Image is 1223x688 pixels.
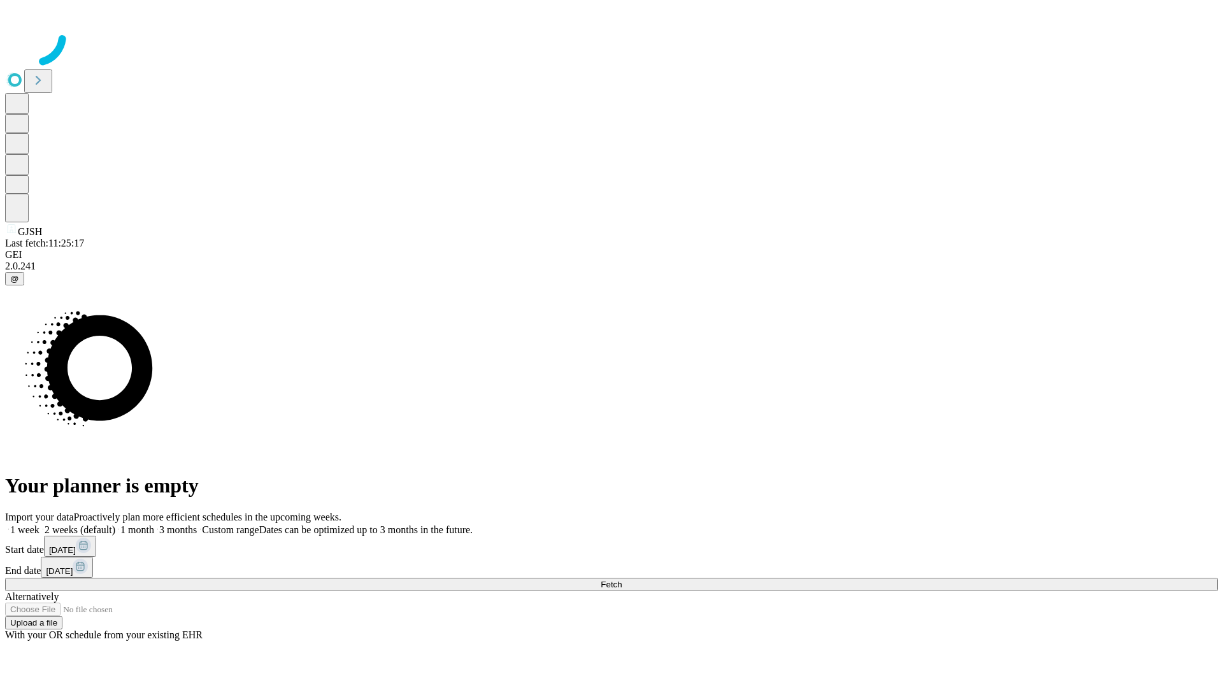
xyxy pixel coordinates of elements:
[5,238,84,248] span: Last fetch: 11:25:17
[74,512,341,522] span: Proactively plan more efficient schedules in the upcoming weeks.
[49,545,76,555] span: [DATE]
[159,524,197,535] span: 3 months
[44,536,96,557] button: [DATE]
[5,557,1218,578] div: End date
[45,524,115,535] span: 2 weeks (default)
[10,274,19,283] span: @
[5,536,1218,557] div: Start date
[46,566,73,576] span: [DATE]
[120,524,154,535] span: 1 month
[601,580,622,589] span: Fetch
[5,629,203,640] span: With your OR schedule from your existing EHR
[5,591,59,602] span: Alternatively
[5,512,74,522] span: Import your data
[41,557,93,578] button: [DATE]
[202,524,259,535] span: Custom range
[5,272,24,285] button: @
[10,524,39,535] span: 1 week
[18,226,42,237] span: GJSH
[5,616,62,629] button: Upload a file
[259,524,473,535] span: Dates can be optimized up to 3 months in the future.
[5,474,1218,498] h1: Your planner is empty
[5,578,1218,591] button: Fetch
[5,261,1218,272] div: 2.0.241
[5,249,1218,261] div: GEI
